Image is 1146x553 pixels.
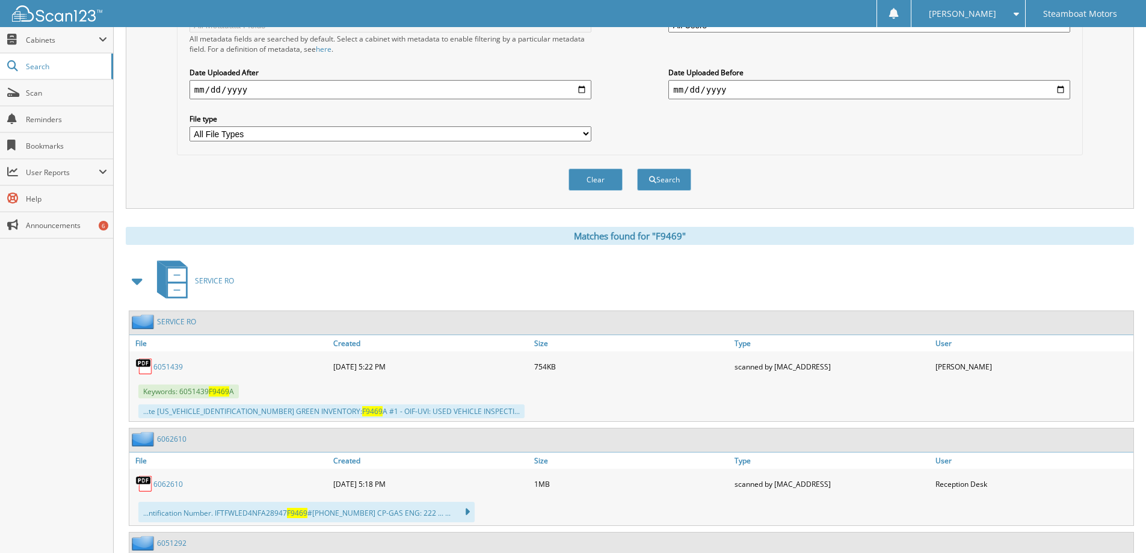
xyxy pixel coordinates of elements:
[637,168,691,191] button: Search
[135,357,153,375] img: PDF.png
[99,221,108,230] div: 6
[189,34,591,54] div: All metadata fields are searched by default. Select a cabinet with metadata to enable filtering b...
[150,257,234,304] a: SERVICE RO
[732,354,932,378] div: scanned by [MAC_ADDRESS]
[362,406,383,416] span: F9469
[932,335,1133,351] a: User
[287,508,307,518] span: F9469
[330,354,531,378] div: [DATE] 5:22 PM
[195,276,234,286] span: SERVICE RO
[26,194,107,204] span: Help
[12,5,102,22] img: scan123-logo-white.svg
[316,44,331,54] a: here
[138,385,239,398] span: Keywords: 6051439 A
[932,354,1133,378] div: [PERSON_NAME]
[132,536,157,551] img: folder2.png
[135,475,153,493] img: PDF.png
[330,453,531,469] a: Created
[330,335,531,351] a: Created
[668,80,1070,99] input: end
[1086,495,1146,553] iframe: Chat Widget
[932,472,1133,496] div: Reception Desk
[26,35,99,45] span: Cabinets
[157,317,196,327] a: SERVICE RO
[26,220,107,230] span: Announcements
[153,362,183,372] a: 6051439
[1043,10,1117,17] span: Steamboat Motors
[26,141,107,151] span: Bookmarks
[157,434,186,444] a: 6062610
[932,453,1133,469] a: User
[189,67,591,78] label: Date Uploaded After
[132,431,157,446] img: folder2.png
[157,538,186,548] a: 6051292
[732,472,932,496] div: scanned by [MAC_ADDRESS]
[732,335,932,351] a: Type
[531,453,732,469] a: Size
[668,67,1070,78] label: Date Uploaded Before
[126,227,1134,245] div: Matches found for "F9469"
[26,61,105,72] span: Search
[129,335,330,351] a: File
[209,386,229,397] span: F9469
[153,479,183,489] a: 6062610
[732,453,932,469] a: Type
[531,335,732,351] a: Size
[929,10,996,17] span: [PERSON_NAME]
[568,168,623,191] button: Clear
[26,167,99,178] span: User Reports
[26,114,107,125] span: Reminders
[138,404,525,418] div: ...te [US_VEHICLE_IDENTIFICATION_NUMBER] GREEN INVENTORY: A #1 - OIF-UVI: USED VEHICLE INSPECTI...
[138,502,475,522] div: ...ntification Number. IFTFWLED4NFA28947 #[PHONE_NUMBER] CP-GAS ENG: 222 ... ...
[132,314,157,329] img: folder2.png
[330,472,531,496] div: [DATE] 5:18 PM
[26,88,107,98] span: Scan
[531,472,732,496] div: 1MB
[531,354,732,378] div: 754KB
[129,453,330,469] a: File
[189,80,591,99] input: start
[189,114,591,124] label: File type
